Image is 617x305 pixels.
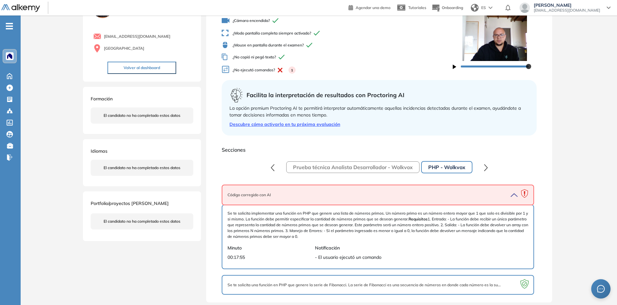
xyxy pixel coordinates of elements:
[91,96,113,102] span: Formación
[489,6,492,9] img: arrow
[229,121,529,128] a: Descubre cómo activarlo en tu próxima evaluación
[472,163,474,171] div: .
[481,5,486,11] span: ES
[7,54,12,59] img: https://assets.alkemy.org/workspaces/1394/c9baeb50-dbbd-46c2-a7b2-c74a16be862c.png
[349,3,390,11] a: Agendar una demo
[228,282,502,288] span: Se te solicita una función en PHP que genere la serie de Fibonacci. La serie de Fibonacci es una ...
[6,25,13,27] i: -
[222,42,453,48] span: ¿Mouse en pantalla durante el examen?
[228,192,271,198] span: Código corregido con AI
[222,54,453,60] span: ¿No copió ni pegó texto?
[431,1,463,15] button: Onboarding
[471,4,479,12] img: world
[107,62,176,74] button: Volver al dashboard
[534,3,600,8] span: [PERSON_NAME]
[228,210,528,239] span: Se te solicita implementar una función en PHP que genere una lista de números primos. Un número p...
[104,34,170,39] span: [EMAIL_ADDRESS][DOMAIN_NAME]
[409,217,428,221] b: Requisitos
[229,105,529,118] div: La opción premium Proctoring AI te permitirá interpretar automáticamente aquellas incidencias det...
[1,4,40,12] img: Logo
[288,66,296,74] div: 1
[247,91,404,99] span: Facilita la interpretación de resultados con Proctoring AI
[228,254,328,261] span: 00:17:55
[91,200,169,206] span: Portfolio/proyectos [PERSON_NAME]
[104,113,180,118] span: El candidato no ha completado estos datos
[91,148,107,154] span: Idiomas
[597,285,605,293] span: message
[222,66,453,75] span: ¿No ejecutó comandos?
[421,161,472,173] button: PHP - Wolkvox
[408,5,426,10] span: Tutoriales
[356,5,390,10] span: Agendar una demo
[534,8,600,13] span: [EMAIL_ADDRESS][DOMAIN_NAME]
[222,17,453,25] span: ¿Cámara encendida?
[228,245,328,251] span: Minuto
[286,161,420,173] button: Prueba técnica Analista Desarrollador - Wolkvox
[222,146,537,154] span: Secciones
[222,30,453,36] span: ¿Modo pantalla completa siempre activado?
[315,245,515,251] span: Notificación
[442,5,463,10] span: Onboarding
[104,165,180,171] span: El candidato no ha completado estos datos
[104,219,180,224] span: El candidato no ha completado estos datos
[315,254,515,261] span: - El usuario ejecutó un comando
[104,46,144,51] span: [GEOGRAPHIC_DATA]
